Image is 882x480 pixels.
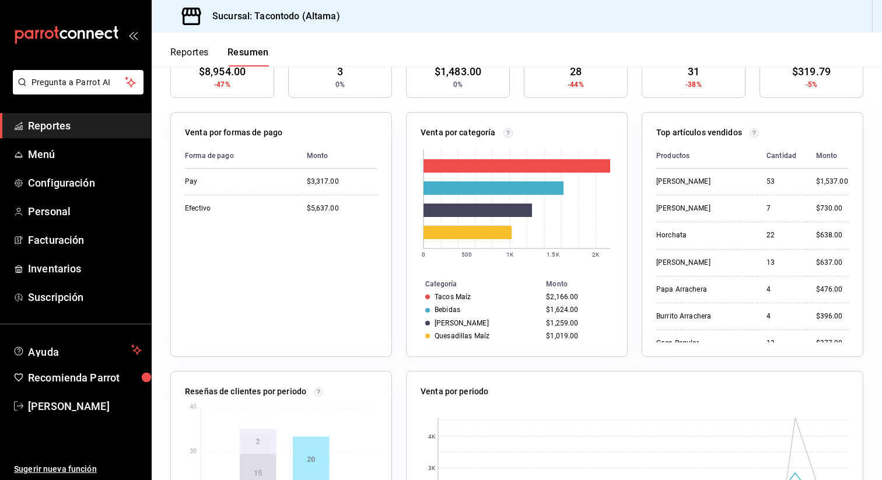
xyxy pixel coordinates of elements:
span: Suscripción [28,289,142,305]
th: Monto [541,278,627,290]
div: 13 [766,338,797,348]
div: 22 [766,230,797,240]
span: 3 [337,64,343,79]
span: -38% [685,79,702,90]
div: Tacos Maíz [435,293,471,301]
text: 0 [422,251,425,258]
text: 4K [428,433,436,440]
div: 4 [766,285,797,295]
span: $8,954.00 [199,64,246,79]
text: 3K [428,465,436,471]
a: Pregunta a Parrot AI [8,85,143,97]
span: Reportes [28,118,142,134]
div: Efectivo [185,204,288,213]
div: [PERSON_NAME] [656,204,748,213]
p: Venta por categoría [421,127,496,139]
span: Ayuda [28,343,127,357]
div: $1,019.00 [546,332,608,340]
div: $730.00 [816,204,849,213]
th: Productos [656,143,757,169]
span: 0% [453,79,463,90]
span: Facturación [28,232,142,248]
div: Pay [185,177,288,187]
span: Recomienda Parrot [28,370,142,386]
text: 500 [461,251,472,258]
div: $396.00 [816,311,849,321]
div: Coca Regular [656,338,748,348]
span: Configuración [28,175,142,191]
div: Papa Arrachera [656,285,748,295]
th: Monto [297,143,377,169]
span: 0% [335,79,345,90]
button: open_drawer_menu [128,30,138,40]
span: -47% [214,79,230,90]
div: $1,537.00 [816,177,849,187]
span: Inventarios [28,261,142,276]
div: 53 [766,177,797,187]
div: [PERSON_NAME] [656,258,748,268]
p: Reseñas de clientes por periodo [185,386,306,398]
button: Reportes [170,47,209,66]
button: Pregunta a Parrot AI [13,70,143,94]
div: [PERSON_NAME] [656,177,748,187]
p: Venta por periodo [421,386,488,398]
p: Top artículos vendidos [656,127,742,139]
span: $319.79 [792,64,831,79]
th: Categoría [407,278,541,290]
text: 1K [506,251,514,258]
span: -44% [568,79,584,90]
div: $637.00 [816,258,849,268]
span: 28 [570,64,582,79]
div: 4 [766,311,797,321]
div: $377.00 [816,338,849,348]
div: Quesadillas Maíz [435,332,489,340]
div: $1,259.00 [546,319,608,327]
div: $5,637.00 [307,204,377,213]
div: $3,317.00 [307,177,377,187]
div: $2,166.00 [546,293,608,301]
div: $638.00 [816,230,849,240]
div: Burrito Arrachera [656,311,748,321]
span: [PERSON_NAME] [28,398,142,414]
th: Monto [807,143,849,169]
div: navigation tabs [170,47,269,66]
text: 2K [592,251,600,258]
span: Sugerir nueva función [14,463,142,475]
th: Cantidad [757,143,806,169]
span: Menú [28,146,142,162]
text: 1.5K [547,251,559,258]
div: $1,624.00 [546,306,608,314]
span: Pregunta a Parrot AI [32,76,125,89]
span: -5% [806,79,817,90]
p: Venta por formas de pago [185,127,282,139]
th: Forma de pago [185,143,297,169]
div: $476.00 [816,285,849,295]
h3: Sucursal: Tacontodo (Altama) [203,9,340,23]
div: [PERSON_NAME] [435,319,489,327]
span: $1,483.00 [435,64,481,79]
button: Resumen [228,47,269,66]
div: Horchata [656,230,748,240]
div: 7 [766,204,797,213]
span: Personal [28,204,142,219]
span: 31 [688,64,699,79]
div: Bebidas [435,306,460,314]
div: 13 [766,258,797,268]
